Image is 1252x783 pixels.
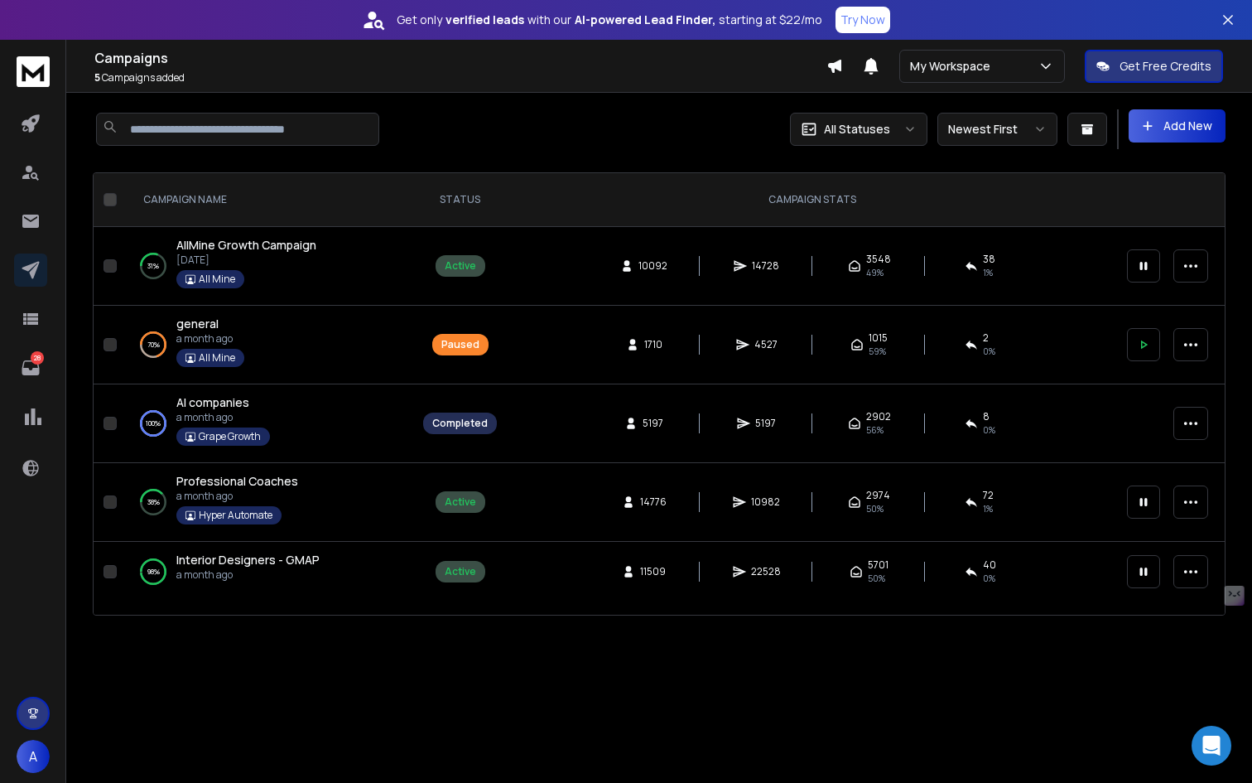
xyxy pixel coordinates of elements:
th: STATUS [413,173,507,227]
span: 3548 [866,253,891,266]
span: 2 [983,331,989,345]
button: Try Now [835,7,890,33]
span: 0 % [983,572,995,585]
p: [DATE] [176,254,316,267]
button: Newest First [937,113,1057,146]
a: AI companies [176,394,249,411]
strong: verified leads [445,12,524,28]
p: Campaigns added [94,71,826,85]
span: 5197 [643,417,663,430]
p: Get Free Credits [1120,58,1211,75]
p: My Workspace [910,58,997,75]
p: Grape Growth [199,430,261,443]
div: Active [445,495,476,509]
p: 28 [31,351,44,365]
p: Get only with our starting at $22/mo [397,12,822,28]
div: Active [445,259,476,273]
span: 8 [983,410,990,423]
p: 98 % [147,563,160,580]
td: 100%AI companiesa month agoGrape Growth [123,384,413,463]
span: AI companies [176,394,249,410]
p: 31 % [147,258,159,274]
span: 10092 [638,259,667,273]
p: All Mine [199,351,235,365]
span: 5197 [755,417,776,430]
span: 50 % [868,572,885,585]
span: 5 [94,70,100,85]
a: Professional Coaches [176,473,298,490]
button: Add New [1129,109,1226,143]
td: 31%AllMine Growth Campaign[DATE]All Mine [123,227,413,306]
span: 14776 [640,495,667,509]
span: 14728 [752,259,779,273]
p: Hyper Automate [199,509,272,522]
p: 100 % [146,415,161,432]
span: 1710 [644,338,662,351]
span: 2974 [866,489,890,502]
span: 1015 [869,331,888,345]
span: 1 % [983,502,993,515]
p: All Statuses [824,121,890,138]
span: 0 % [983,423,995,437]
span: 72 [983,489,994,502]
span: 40 [983,558,996,572]
span: 38 [983,253,995,266]
div: Completed [432,417,488,430]
span: 5701 [868,558,888,572]
p: 70 % [147,336,160,353]
p: a month ago [176,490,298,503]
a: Interior Designers - GMAP [176,552,320,568]
td: 38%Professional Coachesa month agoHyper Automate [123,463,413,542]
button: A [17,740,50,773]
span: 0 % [983,345,995,358]
p: All Mine [199,273,235,286]
h1: Campaigns [94,48,826,68]
span: 59 % [869,345,886,358]
img: logo [17,56,50,87]
p: a month ago [176,411,270,424]
td: 70%generala month agoAll Mine [123,306,413,384]
p: Try Now [840,12,885,28]
th: CAMPAIGN NAME [123,173,413,227]
p: a month ago [176,568,320,582]
strong: AI-powered Lead Finder, [575,12,715,28]
a: general [176,316,219,332]
span: 49 % [866,266,884,279]
a: AllMine Growth Campaign [176,237,316,254]
div: Active [445,565,476,578]
span: Interior Designers - GMAP [176,552,320,568]
p: 38 % [147,494,160,510]
span: 1 % [983,266,993,279]
p: a month ago [176,332,244,346]
span: 4527 [754,338,778,351]
span: 11509 [640,565,666,578]
th: CAMPAIGN STATS [507,173,1117,227]
span: 56 % [866,423,884,437]
span: general [176,316,219,331]
td: 98%Interior Designers - GMAPa month ago [123,542,413,602]
div: Paused [441,338,479,351]
button: Get Free Credits [1085,50,1223,83]
div: Open Intercom Messenger [1192,726,1231,766]
span: 22528 [751,565,781,578]
a: 28 [14,351,47,384]
span: 50 % [866,502,884,515]
span: 2902 [866,410,891,423]
span: 10982 [751,495,780,509]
